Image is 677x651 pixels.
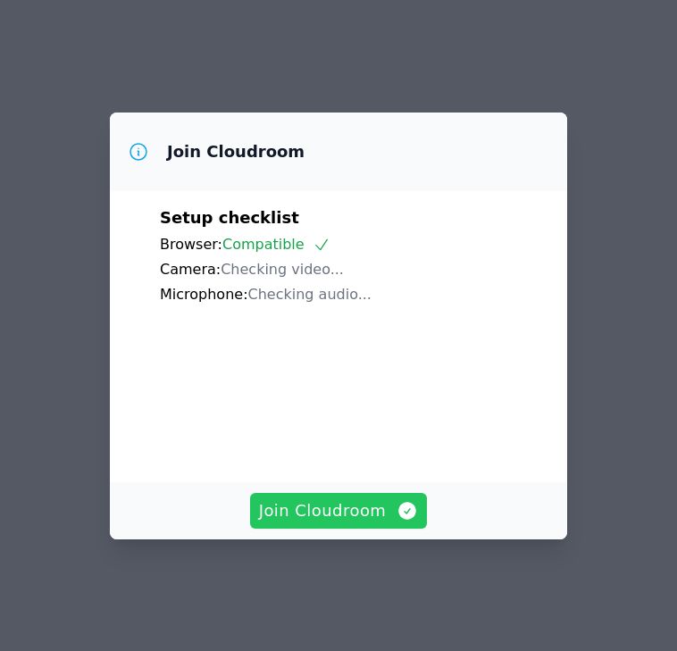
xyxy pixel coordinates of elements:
[160,261,221,278] span: Camera:
[259,498,419,523] span: Join Cloudroom
[160,208,299,227] span: Setup checklist
[222,236,330,253] span: Compatible
[250,493,428,529] button: Join Cloudroom
[160,286,248,303] span: Microphone:
[221,261,344,278] span: Checking video...
[248,286,372,303] span: Checking audio...
[167,141,305,163] h3: Join Cloudroom
[160,236,222,253] span: Browser:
